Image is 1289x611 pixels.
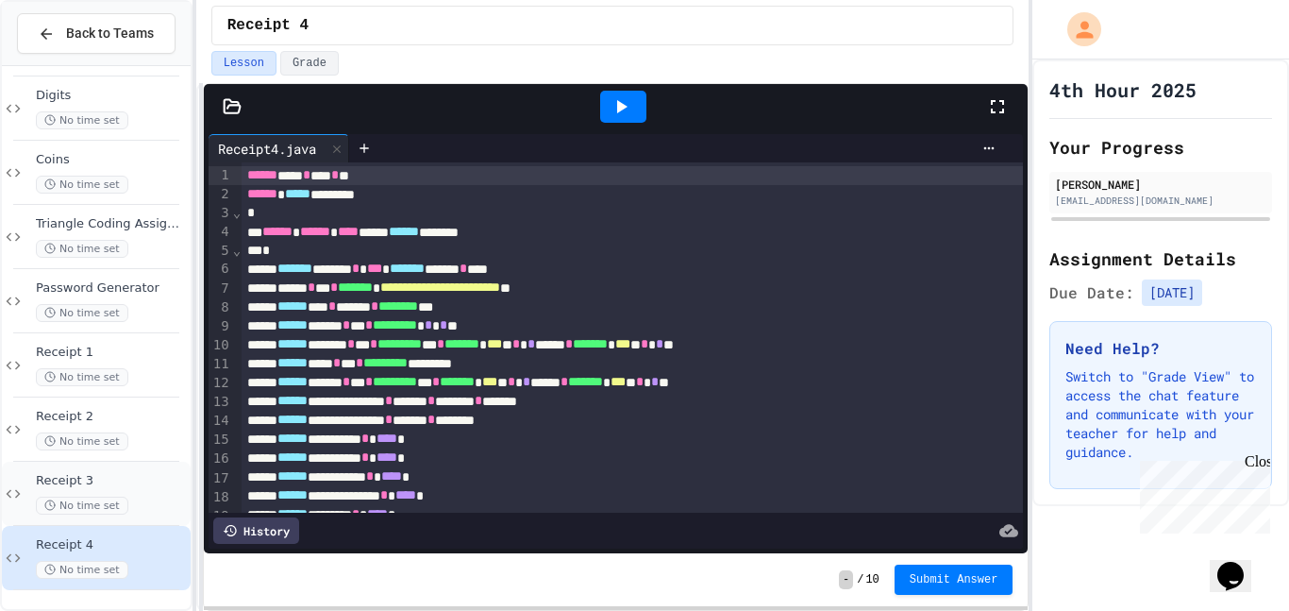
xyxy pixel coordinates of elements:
div: 12 [209,374,232,393]
span: No time set [36,176,128,194]
div: 11 [209,355,232,374]
h2: Your Progress [1049,134,1272,161]
span: No time set [36,111,128,129]
div: 2 [209,185,232,204]
h3: Need Help? [1065,337,1256,360]
div: 17 [209,469,232,488]
span: Due Date: [1049,281,1134,304]
div: 3 [209,204,232,223]
button: Lesson [211,51,276,76]
span: 10 [865,572,879,587]
h2: Assignment Details [1049,246,1272,272]
div: [EMAIL_ADDRESS][DOMAIN_NAME] [1055,194,1266,208]
span: / [857,572,863,587]
div: 15 [209,431,232,450]
span: Receipt 2 [36,409,187,425]
span: [DATE] [1142,280,1202,306]
div: 5 [209,242,232,261]
button: Submit Answer [895,565,1013,595]
div: 1 [209,166,232,185]
span: Receipt 1 [36,345,187,361]
div: [PERSON_NAME] [1055,176,1266,193]
span: No time set [36,240,128,258]
span: Receipt 4 [36,537,187,553]
span: Back to Teams [66,24,154,43]
div: 6 [209,260,232,279]
span: Receipt 4 [227,14,309,37]
span: Fold line [232,205,242,220]
span: No time set [36,497,128,515]
span: No time set [36,433,128,450]
div: 9 [209,317,232,336]
div: 14 [209,412,232,431]
div: 19 [209,507,232,526]
p: Switch to "Grade View" to access the chat feature and communicate with your teacher for help and ... [1065,367,1256,462]
span: Coins [36,152,187,168]
span: No time set [36,304,128,322]
div: Chat with us now!Close [8,8,130,120]
div: 18 [209,488,232,507]
h1: 4th Hour 2025 [1049,76,1197,103]
div: 7 [209,280,232,298]
span: Fold line [232,243,242,258]
span: No time set [36,561,128,579]
div: Receipt4.java [209,139,326,159]
span: Password Generator [36,280,187,297]
div: 16 [209,450,232,468]
div: My Account [1047,8,1106,51]
div: 8 [209,298,232,317]
div: Receipt4.java [209,134,349,162]
span: Digits [36,88,187,104]
div: 4 [209,223,232,242]
div: 13 [209,393,232,412]
button: Back to Teams [17,13,176,54]
iframe: chat widget [1210,535,1270,592]
span: Receipt 3 [36,473,187,489]
div: 10 [209,336,232,355]
div: History [213,518,299,544]
span: - [839,570,853,589]
span: Submit Answer [910,572,998,587]
iframe: chat widget [1132,453,1270,534]
button: Grade [280,51,339,76]
span: No time set [36,368,128,386]
span: Triangle Coding Assignment [36,216,187,232]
